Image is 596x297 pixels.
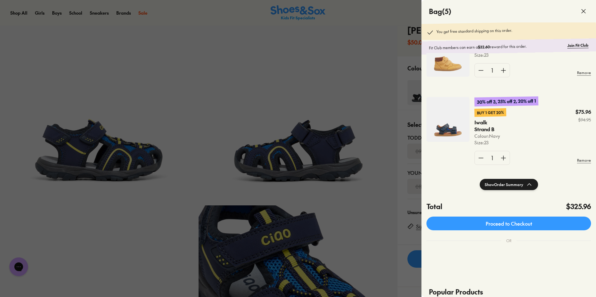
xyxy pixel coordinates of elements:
div: OR [501,233,517,248]
p: Colour: Navy [474,133,508,139]
img: 4-533686.jpg [426,32,469,77]
p: Buy 1 Get 20% [474,108,506,117]
div: 1 [487,151,497,165]
button: Gorgias live chat [3,2,22,21]
p: 30% off 3, 25% off 2, 20% off 1 [474,97,538,107]
h4: Bag ( 5 ) [429,6,451,17]
div: 1 [487,64,497,77]
button: ShowOrder Summary [480,179,538,190]
a: Join Fit Club [567,42,589,48]
h4: Total [426,201,442,212]
b: $32.60 [478,44,490,50]
s: $94.95 [575,117,591,123]
h4: $325.96 [566,201,591,212]
p: Size : 23 [474,52,532,58]
a: Proceed to Checkout [426,217,591,230]
p: You get free standard shipping on this order. [436,27,512,36]
iframe: PayPal-paypal [426,256,591,273]
p: $75.96 [575,108,591,115]
p: Iwalk Strand B [474,119,502,133]
p: Fit Club members can earn a reward for this order. [429,43,565,51]
p: Size : 23 [474,139,508,146]
img: 4-551620.jpg [426,97,469,142]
